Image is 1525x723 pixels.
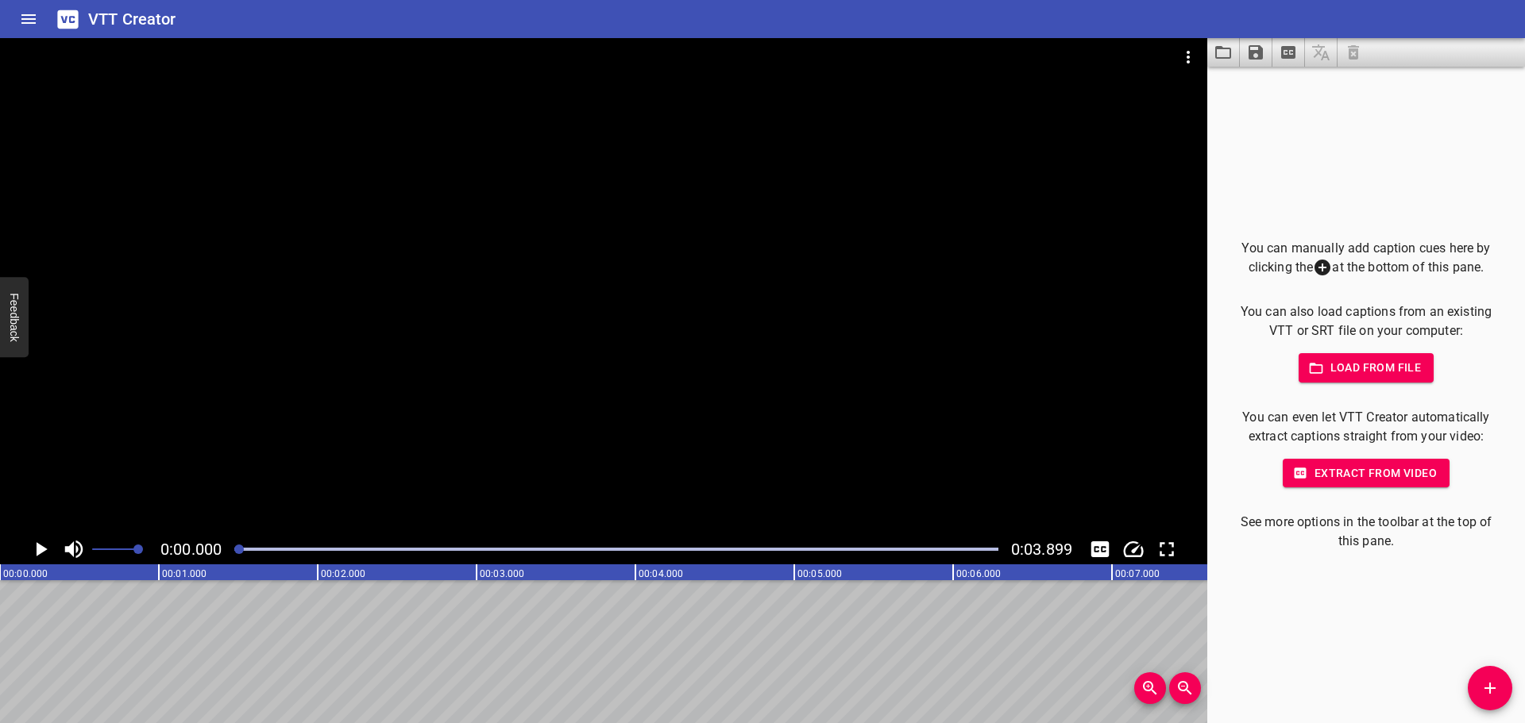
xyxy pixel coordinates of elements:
[1214,43,1233,62] svg: Load captions from file
[1233,239,1500,278] p: You can manually add caption cues here by clicking the at the bottom of this pane.
[1169,672,1201,704] button: Zoom Out
[1115,568,1160,579] text: 00:07.000
[133,544,143,554] span: Set video volume
[1169,38,1207,76] button: Video Options
[88,6,176,32] h6: VTT Creator
[956,568,1001,579] text: 00:06.000
[321,568,365,579] text: 00:02.000
[1011,540,1072,559] span: Video Duration
[234,548,998,551] div: Play progress
[1207,38,1240,67] button: Load captions from file
[160,540,222,559] span: 0:00.000
[480,568,524,579] text: 00:03.000
[3,568,48,579] text: 00:00.000
[1299,353,1434,383] button: Load from file
[1272,38,1305,67] button: Extract captions from video
[59,534,89,564] button: Toggle mute
[1311,358,1422,378] span: Load from file
[1305,38,1338,67] span: Add some captions below, then you can translate them.
[1246,43,1265,62] svg: Save captions to file
[1233,302,1500,340] p: You can also load captions from an existing VTT or SRT file on your computer:
[1295,463,1437,483] span: Extract from video
[1118,534,1149,564] div: Playback Speed
[639,568,683,579] text: 00:04.000
[1085,534,1115,564] button: Toggle captions
[1283,459,1450,488] button: Extract from video
[1240,38,1272,67] button: Save captions to file
[1118,534,1149,564] button: Change Playback Speed
[1233,513,1500,551] p: See more options in the toolbar at the top of this pane.
[1152,534,1182,564] div: Toggle Full Screen
[1085,534,1115,564] div: Hide/Show Captions
[162,568,207,579] text: 00:01.000
[25,534,56,564] button: Play/Pause
[1468,666,1512,710] button: Add Cue
[1279,43,1298,62] svg: Extract captions from video
[1152,534,1182,564] button: Toggle fullscreen
[1233,408,1500,446] p: You can even let VTT Creator automatically extract captions straight from your video:
[797,568,842,579] text: 00:05.000
[1134,672,1166,704] button: Zoom In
